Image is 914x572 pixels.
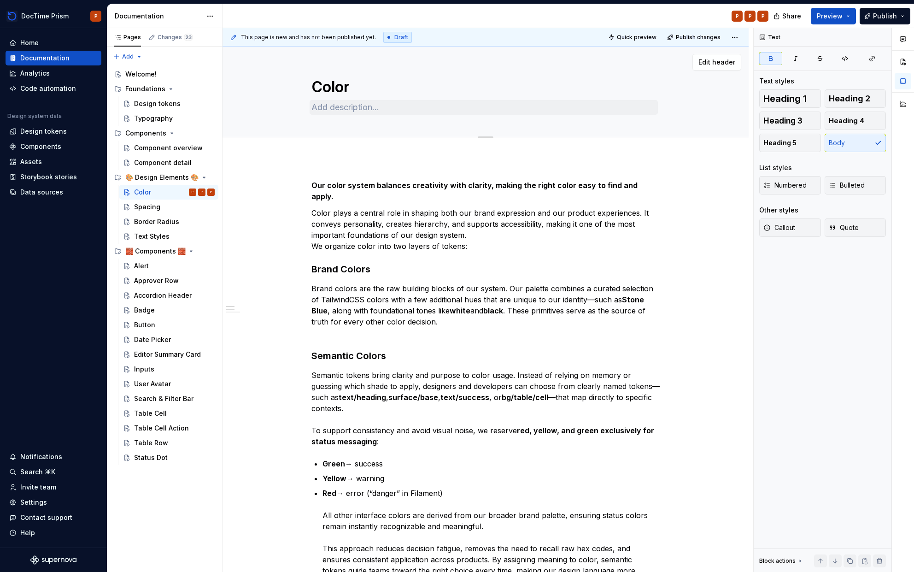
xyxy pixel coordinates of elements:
a: Design tokens [119,96,218,111]
button: Heading 4 [825,112,886,130]
div: Typography [134,114,173,123]
div: P [762,12,765,20]
button: Contact support [6,510,101,525]
p: Brand colors are the raw building blocks of our system. Our palette combines a curated selection ... [311,283,660,338]
a: Alert [119,259,218,273]
button: Heading 5 [759,134,821,152]
a: User Avatar [119,377,218,391]
button: Search ⌘K [6,465,101,479]
span: Edit header [698,58,735,67]
div: Button [134,320,155,330]
div: Badge [134,306,155,315]
div: Components [111,126,218,141]
div: Settings [20,498,47,507]
div: Search ⌘K [20,467,55,477]
span: Heading 5 [763,138,797,147]
a: Storybook stories [6,170,101,184]
span: Heading 1 [763,94,807,103]
div: Editor Summary Card [134,350,201,359]
a: Design tokens [6,124,101,139]
img: 90418a54-4231-473e-b32d-b3dd03b28af1.png [6,11,18,22]
div: Changes [158,34,193,41]
div: Block actions [759,557,796,565]
a: Component overview [119,141,218,155]
a: Assets [6,154,101,169]
button: Numbered [759,176,821,195]
div: Text styles [759,77,794,86]
div: Notifications [20,452,62,461]
div: 🧱 Components 🧱 [125,247,186,256]
a: Button [119,318,218,332]
span: Heading 3 [763,116,803,125]
strong: text/success [440,393,489,402]
a: Inputs [119,362,218,377]
div: Table Row [134,438,168,448]
a: Code automation [6,81,101,96]
a: Invite team [6,480,101,495]
div: Foundations [111,82,218,96]
a: Table Row [119,436,218,450]
a: Typography [119,111,218,126]
button: Edit header [692,54,741,71]
button: DocTime PrismP [2,6,105,26]
a: Approver Row [119,273,218,288]
div: Approver Row [134,276,179,285]
button: Heading 2 [825,89,886,108]
div: Inputs [134,365,154,374]
div: P [94,12,98,20]
div: P [192,188,193,197]
a: Settings [6,495,101,510]
span: Heading 2 [829,94,870,103]
div: Border Radius [134,217,179,226]
a: Documentation [6,51,101,65]
span: This page is new and has not been published yet. [241,34,376,41]
div: Accordion Header [134,291,192,300]
p: → warning [322,473,660,484]
a: Accordion Header [119,288,218,303]
strong: Brand Colors [311,264,370,275]
button: Notifications [6,449,101,464]
a: Data sources [6,185,101,200]
span: Share [782,12,801,21]
p: → success [322,458,660,469]
svg: Supernova Logo [30,555,76,565]
a: Table Cell [119,406,218,421]
strong: Yellow [322,474,346,483]
a: Components [6,139,101,154]
span: Publish changes [676,34,721,41]
strong: Red [322,489,336,498]
span: Numbered [763,181,807,190]
div: Analytics [20,69,50,78]
div: P [736,12,739,20]
a: Status Dot [119,450,218,465]
div: Documentation [115,12,202,21]
div: Design tokens [20,127,67,136]
button: Quick preview [605,31,661,44]
div: Home [20,38,39,47]
span: Preview [817,12,843,21]
span: Draft [394,34,408,41]
button: Publish [860,8,910,24]
div: Color [134,188,151,197]
button: Bulleted [825,176,886,195]
div: Status Dot [134,453,168,462]
a: Text Styles [119,229,218,244]
strong: Our color system balances creativity with clarity, making the right color easy to find and apply. [311,181,639,201]
a: Table Cell Action [119,421,218,436]
div: Contact support [20,513,72,522]
textarea: Color [310,76,658,98]
div: Block actions [759,554,804,567]
div: Spacing [134,202,160,212]
div: 🎨 Design Elements 🎨 [125,173,199,182]
div: List styles [759,163,792,172]
strong: bg/table/cell [502,393,548,402]
div: Code automation [20,84,76,93]
div: P [210,188,212,197]
strong: black [483,306,503,315]
button: Heading 3 [759,112,821,130]
div: Assets [20,157,42,166]
span: Quick preview [617,34,656,41]
div: Storybook stories [20,172,77,182]
div: Design tokens [134,99,181,108]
